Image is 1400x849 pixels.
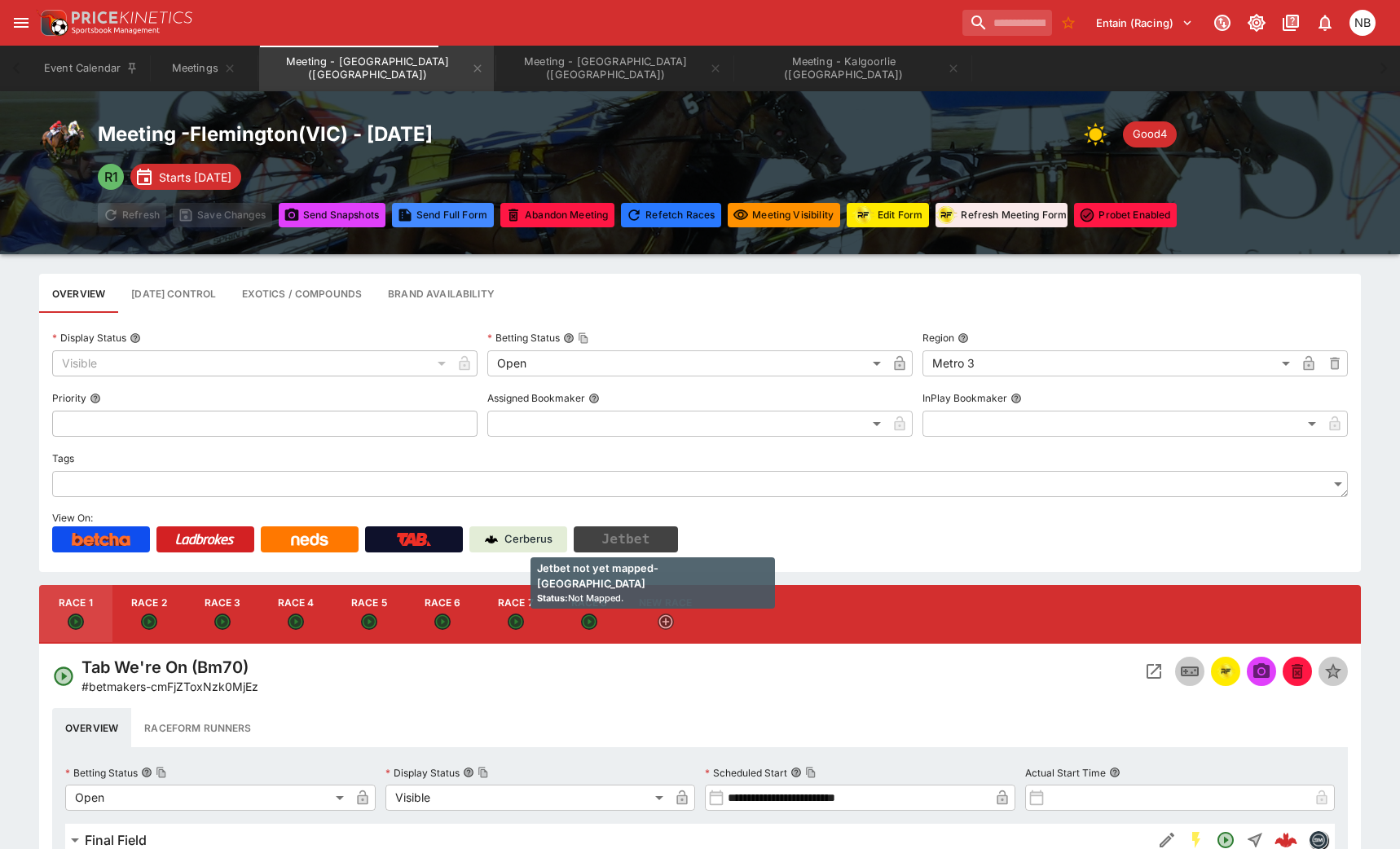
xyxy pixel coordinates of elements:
[36,7,68,39] img: PriceKinetics Logo
[935,204,958,227] div: racingform
[531,557,775,609] div: Not Mapped.
[1276,8,1305,37] button: Documentation
[1216,662,1235,681] div: racingform
[479,585,553,644] button: Race 7
[98,121,433,147] h2: Meeting - Flemington ( VIC ) - [DATE]
[922,350,1296,376] div: Metro 3
[118,274,229,313] button: Configure each race specific details at once
[588,393,600,404] button: Assigned Bookmaker
[553,585,626,644] button: Race 8
[790,767,802,778] button: Scheduled StartCopy To Clipboard
[563,332,575,344] button: Betting StatusCopy To Clipboard
[1025,766,1106,780] p: Actual Start Time
[1084,118,1116,151] img: sun.png
[72,27,160,34] img: Sportsbook Management
[1310,831,1327,849] img: betmakers
[39,585,112,644] button: Race 1
[288,614,304,630] svg: Open
[406,585,479,644] button: Race 6
[131,708,264,747] button: Raceform Runners
[52,665,75,688] svg: Open
[65,785,350,811] div: Open
[1216,662,1235,680] img: racingform.png
[141,614,157,630] svg: Open
[1247,657,1276,686] span: Send Snapshot
[397,533,431,546] img: TabNZ
[1283,662,1312,679] span: Mark an event as closed and abandoned.
[500,203,614,227] button: Mark all events in meeting as closed and abandoned.
[463,767,474,778] button: Display StatusCopy To Clipboard
[478,767,489,778] button: Copy To Clipboard
[1123,121,1177,147] div: Track Condition: Good4
[361,614,377,630] svg: Open
[72,11,192,24] img: PriceKinetics
[7,8,36,37] button: open drawer
[936,203,1068,227] button: Refresh Meeting Form
[229,274,375,313] button: View and edit meeting dividends and compounds.
[487,331,560,345] p: Betting Status
[175,533,235,546] img: Ladbrokes
[1319,657,1348,686] button: Set Featured Event
[34,46,148,91] button: Event Calendar
[621,203,721,227] button: Refetching all race data will discard any changes you have made and reload the latest race data f...
[847,203,929,227] button: Update RacingForm for all races in this meeting
[214,614,231,630] svg: Open
[385,766,460,780] p: Display Status
[574,526,678,552] button: Jetbet
[962,10,1052,36] input: search
[469,526,567,552] a: Cerberus
[52,512,93,524] span: View On:
[626,585,705,644] button: New Race
[1123,126,1177,143] span: Good4
[497,46,732,91] button: Meeting - Sunshine Coast (AUS)
[487,391,585,405] p: Assigned Bookmaker
[935,205,958,225] img: racingform.png
[1055,10,1081,36] button: No Bookmarks
[52,391,86,405] p: Priority
[159,169,231,186] p: Starts [DATE]
[581,614,597,630] svg: Open
[1345,5,1380,41] button: Nicole Brown
[1074,203,1177,227] button: Toggle ProBet for every event in this meeting
[958,332,969,344] button: Region
[39,274,118,313] button: Base meeting details
[392,203,494,227] button: Send Full Form
[1086,10,1203,36] button: Select Tenant
[485,533,498,546] img: Cerberus
[81,657,258,678] h4: Tab We're On (Bm70)
[52,350,451,376] div: Visible
[52,331,126,345] p: Display Status
[1139,657,1169,686] button: Open Event
[434,614,451,630] svg: Open
[39,118,85,164] img: horse_racing.png
[65,766,138,780] p: Betting Status
[1175,657,1204,686] button: Inplay
[52,708,1348,747] div: basic tabs example
[578,332,589,344] button: Copy To Clipboard
[1310,8,1340,37] button: Notifications
[332,585,406,644] button: Race 5
[728,203,840,227] button: Set all events in meeting to specified visibility
[487,350,887,376] div: Open
[1208,8,1237,37] button: Connected to PK
[279,203,385,227] button: Send Snapshots
[504,531,553,548] p: Cerberus
[130,332,141,344] button: Display Status
[186,585,259,644] button: Race 3
[259,585,332,644] button: Race 4
[81,678,258,695] p: Copy To Clipboard
[922,331,954,345] p: Region
[735,46,970,91] button: Meeting - Kalgoorlie (AUS)
[68,614,84,630] svg: Open
[85,832,147,849] h6: Final Field
[852,205,874,225] img: racingform.png
[852,204,874,227] div: racingform
[52,708,131,747] button: Overview
[141,767,152,778] button: Betting StatusCopy To Clipboard
[156,767,167,778] button: Copy To Clipboard
[1242,8,1271,37] button: Toggle light/dark mode
[90,393,101,404] button: Priority
[537,592,568,604] b: Status:
[52,451,74,465] p: Tags
[705,766,787,780] p: Scheduled Start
